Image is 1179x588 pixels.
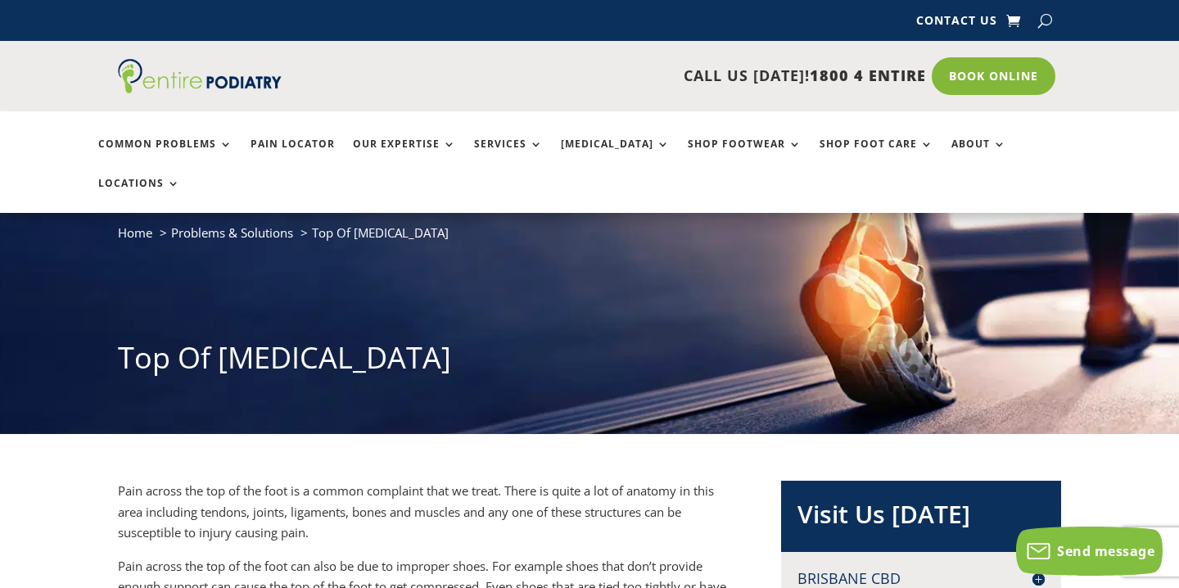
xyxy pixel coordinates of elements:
[98,178,180,213] a: Locations
[118,80,282,97] a: Entire Podiatry
[353,138,456,174] a: Our Expertise
[98,138,233,174] a: Common Problems
[118,337,1061,387] h1: Top Of [MEDICAL_DATA]
[474,138,543,174] a: Services
[312,224,449,241] span: Top Of [MEDICAL_DATA]
[118,59,282,93] img: logo (1)
[820,138,933,174] a: Shop Foot Care
[951,138,1006,174] a: About
[251,138,335,174] a: Pain Locator
[118,481,730,556] p: Pain across the top of the foot is a common complaint that we treat. There is quite a lot of anat...
[171,224,293,241] a: Problems & Solutions
[1016,527,1163,576] button: Send message
[688,138,802,174] a: Shop Footwear
[932,57,1055,95] a: Book Online
[797,497,1045,540] h2: Visit Us [DATE]
[118,222,1061,256] nav: breadcrumb
[561,138,670,174] a: [MEDICAL_DATA]
[335,66,926,87] p: CALL US [DATE]!
[118,224,152,241] a: Home
[1057,542,1154,560] span: Send message
[810,66,926,85] span: 1800 4 ENTIRE
[916,15,997,33] a: Contact Us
